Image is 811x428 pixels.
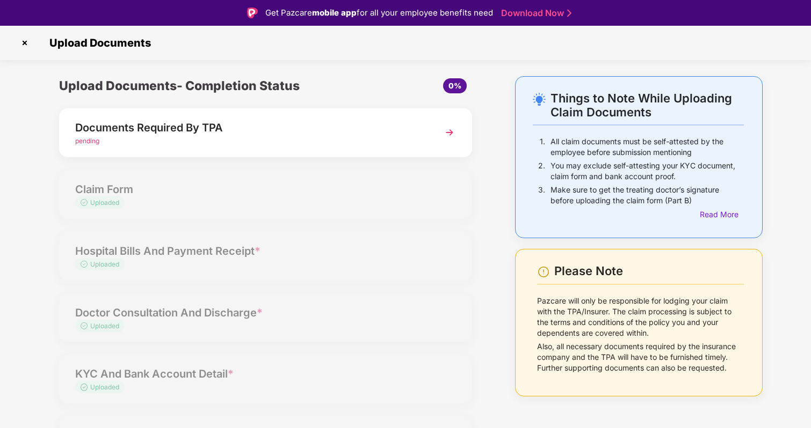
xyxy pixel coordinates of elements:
img: svg+xml;base64,PHN2ZyBpZD0iQ3Jvc3MtMzJ4MzIiIHhtbG5zPSJodHRwOi8vd3d3LnczLm9yZy8yMDAwL3N2ZyIgd2lkdG... [16,34,33,51]
div: Read More [700,209,744,220]
div: Please Note [554,264,744,278]
span: pending [75,137,99,145]
strong: mobile app [312,8,357,18]
div: Documents Required By TPA [75,119,424,136]
p: 3. [538,185,545,206]
a: Download Now [501,8,568,19]
p: Pazcare will only be responsible for lodging your claim with the TPA/Insurer. The claim processin... [537,296,744,338]
div: Get Pazcare for all your employee benefits need [265,6,493,19]
p: Also, all necessary documents required by the insurance company and the TPA will have to be furni... [537,341,744,373]
span: Upload Documents [39,36,156,49]
img: svg+xml;base64,PHN2ZyBpZD0iV2FybmluZ18tXzI0eDI0IiBkYXRhLW5hbWU9Ildhcm5pbmcgLSAyNHgyNCIgeG1sbnM9Im... [537,265,550,278]
img: svg+xml;base64,PHN2ZyB4bWxucz0iaHR0cDovL3d3dy53My5vcmcvMjAwMC9zdmciIHdpZHRoPSIyNC4wOTMiIGhlaWdodD... [533,93,546,106]
img: Stroke [567,8,571,19]
p: You may exclude self-attesting your KYC document, claim form and bank account proof. [551,160,744,182]
div: Upload Documents- Completion Status [59,76,334,95]
img: svg+xml;base64,PHN2ZyBpZD0iTmV4dCIgeG1sbnM9Imh0dHA6Ly93d3cudzMub3JnLzIwMDAvc3ZnIiB3aWR0aD0iMzYiIG... [440,123,459,142]
p: 1. [540,136,545,158]
img: Logo [247,8,258,18]
p: All claim documents must be self-attested by the employee before submission mentioning [551,136,744,158]
div: Things to Note While Uploading Claim Documents [551,91,744,119]
span: 0% [448,81,461,90]
p: 2. [538,160,545,182]
p: Make sure to get the treating doctor’s signature before uploading the claim form (Part B) [551,185,744,206]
